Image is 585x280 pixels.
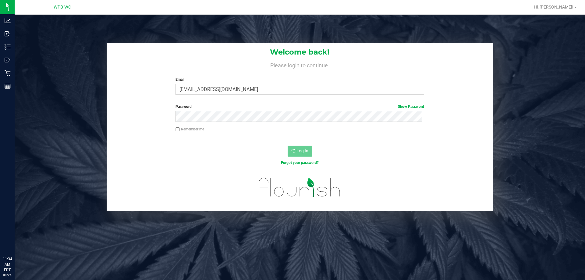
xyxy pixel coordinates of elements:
[5,44,11,50] inline-svg: Inventory
[5,18,11,24] inline-svg: Analytics
[54,5,71,10] span: WPB WC
[175,105,192,109] span: Password
[175,77,424,82] label: Email
[5,57,11,63] inline-svg: Outbound
[175,127,180,132] input: Remember me
[107,48,493,56] h1: Welcome back!
[5,31,11,37] inline-svg: Inbound
[296,148,308,153] span: Log In
[3,256,12,273] p: 11:34 AM EDT
[3,273,12,277] p: 08/24
[534,5,573,9] span: Hi, [PERSON_NAME]!
[288,146,312,157] button: Log In
[281,161,319,165] a: Forgot your password?
[175,126,204,132] label: Remember me
[5,70,11,76] inline-svg: Retail
[107,61,493,68] h4: Please login to continue.
[251,172,348,203] img: flourish_logo.svg
[5,83,11,89] inline-svg: Reports
[398,105,424,109] a: Show Password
